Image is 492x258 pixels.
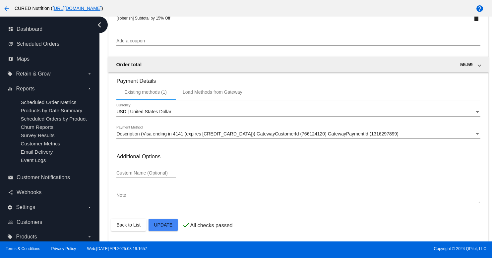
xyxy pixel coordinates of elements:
span: Retain & Grow [16,71,50,77]
a: Privacy Policy [51,246,76,251]
span: Back to List [116,222,140,228]
span: Customer Notifications [17,175,70,181]
mat-select: Payment Method [116,131,480,137]
i: arrow_drop_down [87,234,92,239]
span: 55.59 [460,62,473,67]
a: people_outline Customers [8,217,92,228]
div: Load Methods from Gateway [183,89,242,95]
span: Update [154,222,172,228]
span: [soberish] Subtotal by 15% Off [116,16,170,21]
p: All checks passed [190,223,232,229]
span: Customers [17,219,42,225]
a: Email Delivery [21,149,53,155]
a: Customer Metrics [21,141,60,146]
a: Products by Date Summary [21,108,82,113]
span: Scheduled Orders [17,41,59,47]
i: chevron_left [94,20,105,30]
i: map [8,56,13,62]
i: update [8,41,13,47]
h3: Additional Options [116,153,480,160]
a: dashboard Dashboard [8,24,92,34]
a: Terms & Conditions [6,246,40,251]
i: equalizer [7,86,13,91]
span: Order total [116,62,142,67]
i: share [8,190,13,195]
i: local_offer [7,71,13,77]
a: Churn Reports [21,124,53,130]
mat-expansion-panel-header: Order total 55.59 [108,57,488,73]
span: Maps [17,56,30,62]
i: people_outline [8,220,13,225]
a: map Maps [8,54,92,64]
button: Back to List [111,219,146,231]
i: arrow_drop_down [87,86,92,91]
a: [URL][DOMAIN_NAME] [52,6,101,11]
mat-icon: arrow_back [3,5,11,13]
a: share Webhooks [8,187,92,198]
span: Settings [16,204,35,210]
a: Event Logs [21,157,46,163]
mat-select: Currency [116,109,480,115]
h3: Payment Details [116,73,480,84]
a: Scheduled Order Metrics [21,99,76,105]
a: Survey Results [21,132,54,138]
span: Reports [16,86,34,92]
button: Update [149,219,178,231]
i: arrow_drop_down [87,71,92,77]
div: Existing methods (1) [124,89,167,95]
span: Webhooks [17,189,41,195]
input: Add a coupon [116,38,480,44]
i: email [8,175,13,180]
a: update Scheduled Orders [8,39,92,49]
span: Dashboard [17,26,42,32]
i: dashboard [8,26,13,32]
span: CURED Nutrition ( ) [15,6,103,11]
span: USD | United States Dollar [116,109,171,114]
mat-icon: delete [472,14,480,22]
a: Web:[DATE] API:2025.08.19.1657 [87,246,147,251]
a: email Customer Notifications [8,172,92,183]
mat-icon: check [182,221,190,229]
span: Products [16,234,37,240]
span: Description (Visa ending in 4141 (expires [CREDIT_CARD_DATA])) GatewayCustomerId (766124120) Gate... [116,131,399,136]
mat-icon: help [476,5,484,13]
a: Scheduled Orders by Product [21,116,87,122]
i: local_offer [7,234,13,239]
input: Custom Name (Optional) [116,171,176,176]
span: Copyright © 2024 QPilot, LLC [252,246,486,251]
i: settings [7,205,13,210]
i: arrow_drop_down [87,205,92,210]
